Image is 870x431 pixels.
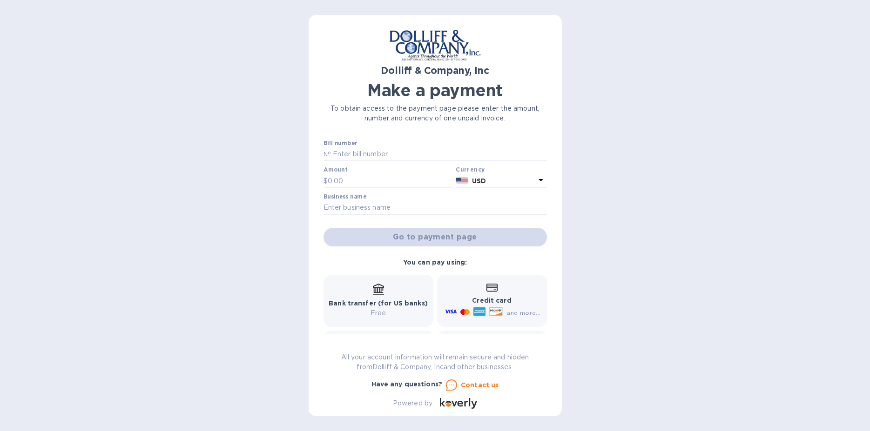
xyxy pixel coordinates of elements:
p: All your account information will remain secure and hidden from Dolliff & Company, Inc and other ... [324,352,547,372]
u: Contact us [461,381,499,389]
p: $ [324,176,328,186]
b: Dolliff & Company, Inc [381,65,489,76]
p: Powered by [393,398,432,408]
b: Credit card [472,297,511,304]
label: Business name [324,194,366,199]
input: Enter business name [324,201,547,215]
b: Bank transfer (for US banks) [329,299,428,307]
p: № [324,149,331,159]
b: USD [472,177,486,185]
input: Enter bill number [331,147,547,161]
span: and more... [506,309,540,316]
label: Bill number [324,140,357,146]
b: Currency [456,166,485,173]
h1: Make a payment [324,80,547,100]
input: 0.00 [328,174,452,188]
img: USD [456,178,468,184]
b: Have any questions? [371,380,443,388]
b: You can pay using: [403,259,467,266]
p: To obtain access to the payment page please enter the amount, number and currency of one unpaid i... [324,104,547,123]
label: Amount [324,167,347,173]
p: Free [329,308,428,318]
